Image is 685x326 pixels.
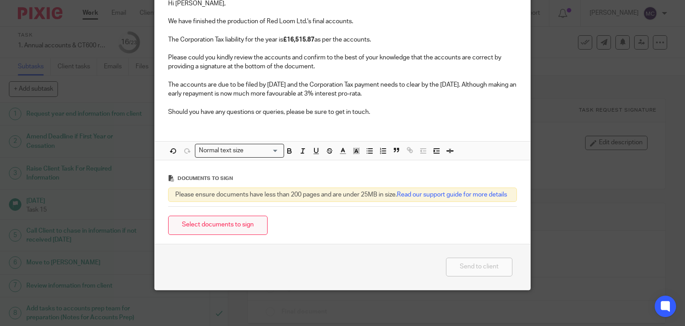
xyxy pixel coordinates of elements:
button: Select documents to sign [168,216,268,235]
input: Search for option [247,146,279,155]
p: Should you have any questions or queries, please be sure to get in touch. [168,108,517,117]
span: Normal text size [197,146,246,155]
p: The accounts are due to be filed by [DATE] and the Corporation Tax payment needs to clear by the ... [168,80,517,99]
a: Read our support guide for more details [397,192,507,198]
div: Search for option [195,144,284,158]
button: Send to client [446,258,512,277]
div: Please ensure documents have less than 200 pages and are under 25MB in size. [168,188,517,202]
span: Documents to sign [177,176,233,181]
